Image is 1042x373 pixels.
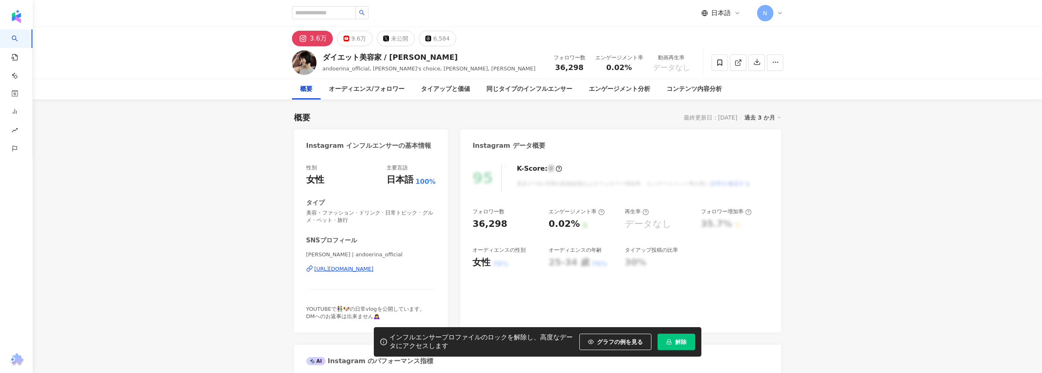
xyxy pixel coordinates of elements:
[306,199,325,207] div: タイプ
[517,164,562,173] div: K-Score :
[351,33,366,44] div: 9.6万
[597,339,643,345] span: グラフの例を見る
[589,84,650,94] div: エンゲージメント分析
[549,218,580,231] div: 0.02%
[666,339,672,345] span: lock
[419,31,456,46] button: 6,584
[433,33,450,44] div: 6,584
[306,306,425,319] span: YOUTUBEで👫🐶の日常vlogを公開しています。 DMへのお返事は出来ません🙇‍♀️
[658,334,695,350] button: 解除
[306,209,436,224] span: 美容・ファッション · ドリンク · 日常トピック · グルメ · ペット · 旅行
[294,112,310,123] div: 概要
[549,208,605,215] div: エンゲージメント率
[701,208,752,215] div: フォロワー増加率
[421,84,470,94] div: タイアップと価値
[391,33,408,44] div: 未公開
[323,52,536,62] div: ダイエット美容家 / [PERSON_NAME]
[472,208,504,215] div: フォロワー数
[387,164,408,172] div: 主要言語
[549,246,602,254] div: オーディエンスの年齢
[314,265,374,273] div: [URL][DOMAIN_NAME]
[306,357,326,365] div: AI
[337,31,373,46] button: 9.6万
[416,177,436,186] span: 100%
[292,31,333,46] button: 3.6万
[625,246,678,254] div: タイアップ投稿の比率
[359,10,365,16] span: search
[306,265,436,273] a: [URL][DOMAIN_NAME]
[579,334,651,350] button: グラフの例を見る
[711,9,731,18] span: 日本語
[472,256,490,269] div: 女性
[653,54,690,62] div: 動画再生率
[306,357,433,366] div: Instagram のパフォーマンス指標
[472,141,545,150] div: Instagram データ概要
[763,9,767,18] span: N
[306,141,432,150] div: Instagram インフルエンサーの基本情報
[625,218,671,231] div: データなし
[300,84,312,94] div: 概要
[595,54,643,62] div: エンゲージメント率
[306,236,357,245] div: SNSプロフィール
[472,246,526,254] div: オーディエンスの性別
[306,251,436,258] span: [PERSON_NAME] | andoerina_official
[11,29,28,118] a: search
[744,112,781,123] div: 過去 3 か月
[486,84,572,94] div: 同じタイプのインフルエンサー
[306,164,317,172] div: 性別
[667,84,722,94] div: コンテンツ内容分析
[554,54,585,62] div: フォロワー数
[555,63,583,72] span: 36,298
[387,174,414,186] div: 日本語
[377,31,415,46] button: 未公開
[472,218,507,231] div: 36,298
[389,333,575,350] div: インフルエンサープロファイルのロックを解除し、高度なデータにアクセスします
[323,66,536,72] span: andoerina_official, [PERSON_NAME]'s choice, [PERSON_NAME], [PERSON_NAME]
[306,174,324,186] div: 女性
[625,208,649,215] div: 再生率
[675,339,687,345] span: 解除
[329,84,405,94] div: オーディエンス/フォロワー
[10,10,23,23] img: logo icon
[310,33,327,44] div: 3.6万
[11,122,18,140] span: rise
[292,50,316,75] img: KOL Avatar
[653,63,690,72] span: データなし
[606,63,632,72] span: 0.02%
[684,114,737,121] div: 最終更新日：[DATE]
[9,353,25,366] img: chrome extension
